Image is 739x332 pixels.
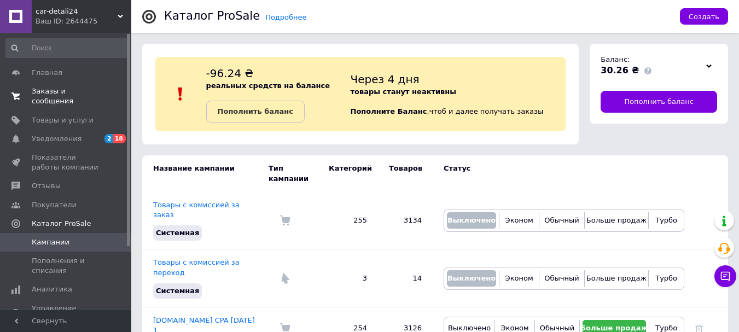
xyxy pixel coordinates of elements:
span: Заказы и сообщения [32,86,101,106]
span: Через 4 дня [351,73,420,86]
span: Покупатели [32,200,77,210]
span: Отзывы [32,181,61,191]
span: Больше продаж [586,274,647,282]
span: Баланс: [601,55,630,63]
button: Эконом [502,270,536,287]
span: Главная [32,68,62,78]
span: Каталог ProSale [32,219,91,229]
span: Выключено [448,324,491,332]
span: Товары и услуги [32,115,94,125]
span: Кампании [32,237,69,247]
span: -96.24 ₴ [206,67,253,80]
td: 14 [378,249,433,307]
span: Выключено [447,216,496,224]
span: car-detali24 [36,7,118,16]
div: , чтоб и далее получать заказы [351,66,566,123]
img: Комиссия за переход [280,273,290,284]
span: Турбо [655,274,677,282]
td: Товаров [378,155,433,191]
span: 18 [113,134,126,143]
button: Эконом [502,212,536,229]
button: Создать [680,8,728,25]
img: Комиссия за заказ [280,215,290,226]
a: Подробнее [265,13,306,21]
a: Удалить [695,324,703,332]
a: Пополнить баланс [206,101,305,123]
span: Больше продаж [586,216,647,224]
b: реальных средств на балансе [206,81,330,90]
td: Статус [433,155,684,191]
b: Пополнить баланс [218,107,293,115]
button: Турбо [651,270,681,287]
td: 3 [318,249,378,307]
div: Ваш ID: 2644475 [36,16,131,26]
button: Чат с покупателем [714,265,736,287]
span: Эконом [505,274,533,282]
td: Категорий [318,155,378,191]
span: Управление сайтом [32,304,101,323]
span: Создать [689,13,719,21]
span: Показатели работы компании [32,153,101,172]
button: Выключено [447,270,496,287]
span: 2 [104,134,113,143]
button: Больше продаж [587,270,645,287]
a: Товары с комиссией за переход [153,258,240,276]
a: Пополнить баланс [601,91,717,113]
img: :exclamation: [172,86,189,102]
td: Тип кампании [269,155,318,191]
span: Обычный [544,216,579,224]
span: Выключено [447,274,496,282]
td: 255 [318,192,378,249]
span: Пополнить баланс [624,97,694,107]
span: Обычный [544,274,579,282]
button: Турбо [651,212,681,229]
span: Пополнения и списания [32,256,101,276]
button: Больше продаж [587,212,645,229]
button: Обычный [542,212,581,229]
button: Выключено [447,212,496,229]
span: Эконом [501,324,529,332]
span: Системная [156,229,199,237]
span: Системная [156,287,199,295]
span: 30.26 ₴ [601,65,639,75]
span: Обычный [540,324,574,332]
span: Аналитика [32,284,72,294]
b: Пополните Баланс [351,107,427,115]
a: Товары с комиссией за заказ [153,201,240,219]
span: Уведомления [32,134,82,144]
span: Больше продаж [580,324,648,332]
div: Каталог ProSale [164,10,260,22]
input: Поиск [5,38,129,58]
b: товары станут неактивны [351,88,457,96]
span: Турбо [655,324,677,332]
td: Название кампании [142,155,269,191]
span: Эконом [505,216,533,224]
button: Обычный [542,270,581,287]
span: Турбо [655,216,677,224]
td: 3134 [378,192,433,249]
